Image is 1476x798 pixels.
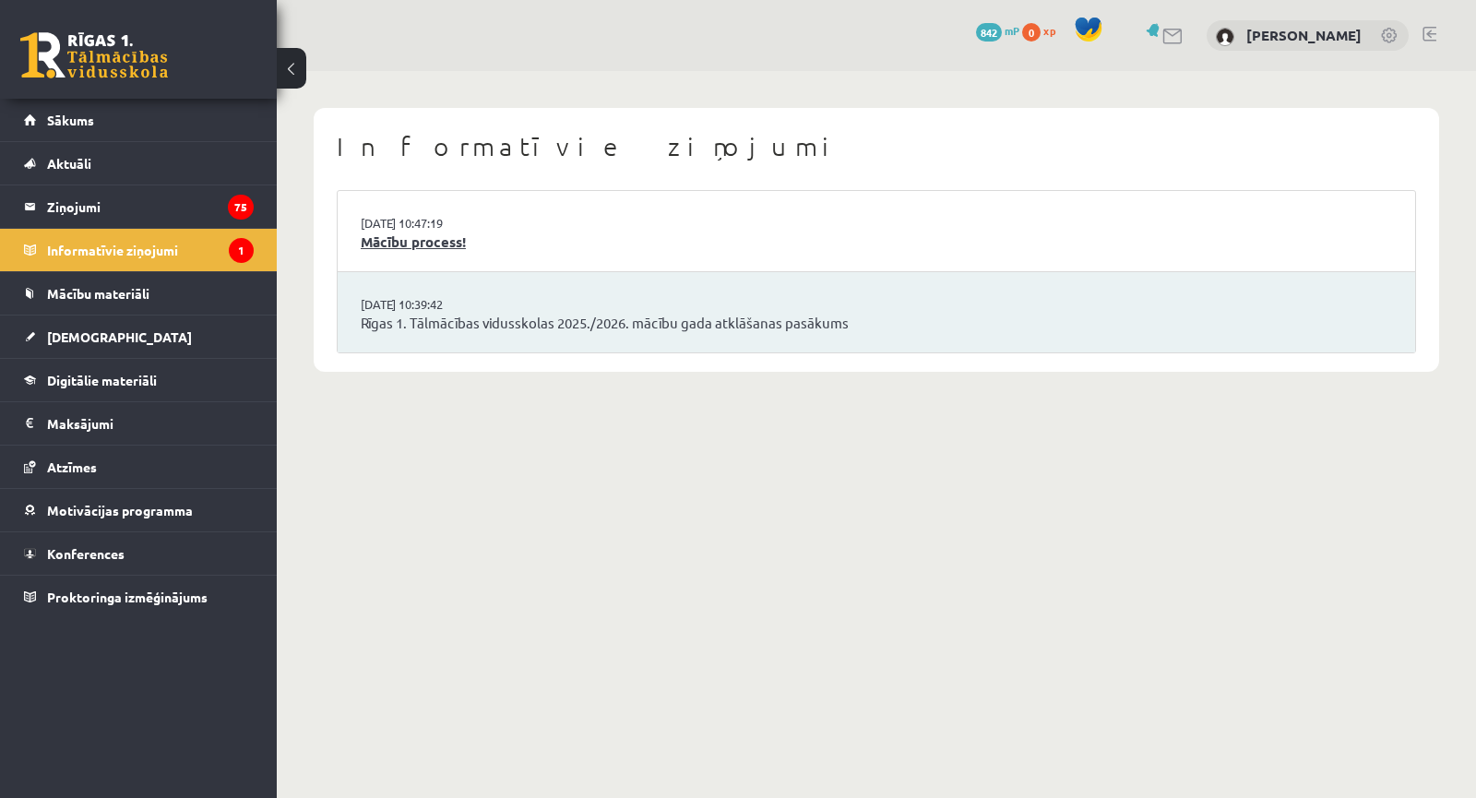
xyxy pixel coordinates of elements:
h1: Informatīvie ziņojumi [337,131,1416,162]
a: Motivācijas programma [24,489,254,531]
span: Sākums [47,112,94,128]
span: xp [1043,23,1055,38]
i: 1 [229,238,254,263]
a: Aktuāli [24,142,254,185]
a: Mācību materiāli [24,272,254,315]
a: Informatīvie ziņojumi1 [24,229,254,271]
i: 75 [228,195,254,220]
span: 842 [976,23,1002,42]
legend: Informatīvie ziņojumi [47,229,254,271]
a: Digitālie materiāli [24,359,254,401]
a: Konferences [24,532,254,575]
a: Atzīmes [24,446,254,488]
span: Aktuāli [47,155,91,172]
a: [DEMOGRAPHIC_DATA] [24,316,254,358]
span: Motivācijas programma [47,502,193,518]
a: Proktoringa izmēģinājums [24,576,254,618]
span: Mācību materiāli [47,285,149,302]
a: Rīgas 1. Tālmācības vidusskolas 2025./2026. mācību gada atklāšanas pasākums [361,313,1392,334]
span: mP [1005,23,1019,38]
a: Rīgas 1. Tālmācības vidusskola [20,32,168,78]
span: Digitālie materiāli [47,372,157,388]
a: 842 mP [976,23,1019,38]
span: Atzīmes [47,459,97,475]
span: [DEMOGRAPHIC_DATA] [47,328,192,345]
legend: Maksājumi [47,402,254,445]
span: 0 [1022,23,1041,42]
a: [DATE] 10:47:19 [361,214,499,232]
a: [PERSON_NAME] [1246,26,1362,44]
span: Konferences [47,545,125,562]
a: Sākums [24,99,254,141]
a: Mācību process! [361,232,1392,253]
legend: Ziņojumi [47,185,254,228]
a: 0 xp [1022,23,1065,38]
a: Maksājumi [24,402,254,445]
a: Ziņojumi75 [24,185,254,228]
a: [DATE] 10:39:42 [361,295,499,314]
span: Proktoringa izmēģinājums [47,589,208,605]
img: Artjoms Rinkevičs [1216,28,1234,46]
